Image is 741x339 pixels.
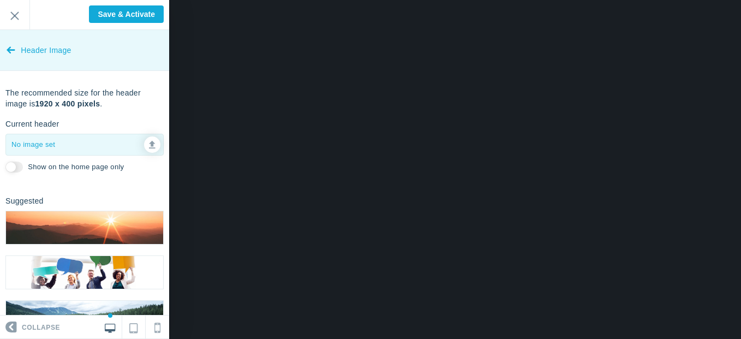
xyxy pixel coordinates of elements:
[6,211,163,244] img: header_image_1.webp
[21,30,71,71] span: Header Image
[28,162,124,173] label: Show on the home page only
[5,87,164,109] p: The recommended size for the header image is .
[6,256,163,289] img: header_image_2.webp
[5,197,44,205] h6: Suggested
[35,99,100,108] b: 1920 x 400 pixels
[89,5,164,23] input: Save & Activate
[5,120,59,128] h6: Current header
[22,316,60,339] span: Collapse
[6,301,163,334] img: header_image_3.webp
